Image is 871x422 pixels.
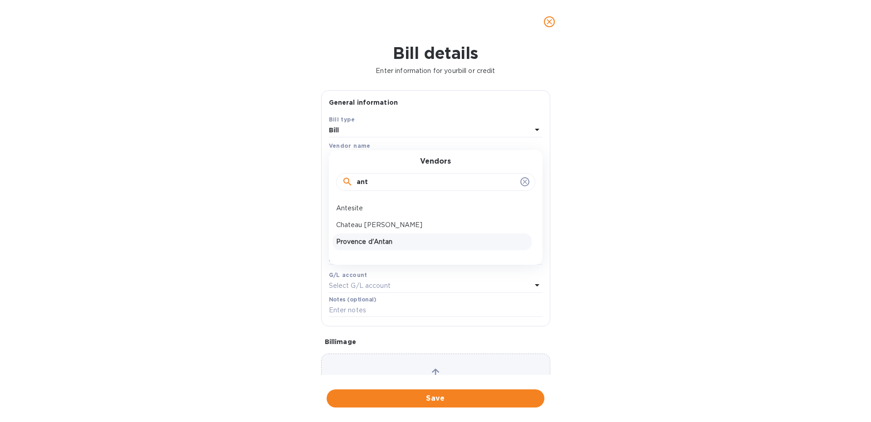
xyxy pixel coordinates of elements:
b: Bill [329,126,339,134]
label: Notes (optional) [329,297,377,302]
b: Bill type [329,116,355,123]
span: Save [334,393,537,404]
b: G/L account [329,272,367,278]
p: Chateau [PERSON_NAME] [336,220,528,230]
p: Bill image [325,337,547,346]
p: Select vendor name [329,152,392,161]
b: Vendor name [329,142,371,149]
b: General information [329,99,398,106]
button: close [538,11,560,33]
p: Enter information for your bill or credit [7,66,864,76]
input: Enter notes [329,304,543,317]
h3: Vendors [420,157,451,166]
h1: Bill details [7,44,864,63]
p: Provence d'Antan [336,237,528,247]
p: Antesite [336,204,528,213]
p: Select G/L account [329,281,391,291]
input: Search [357,175,517,189]
button: Save [327,389,544,407]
